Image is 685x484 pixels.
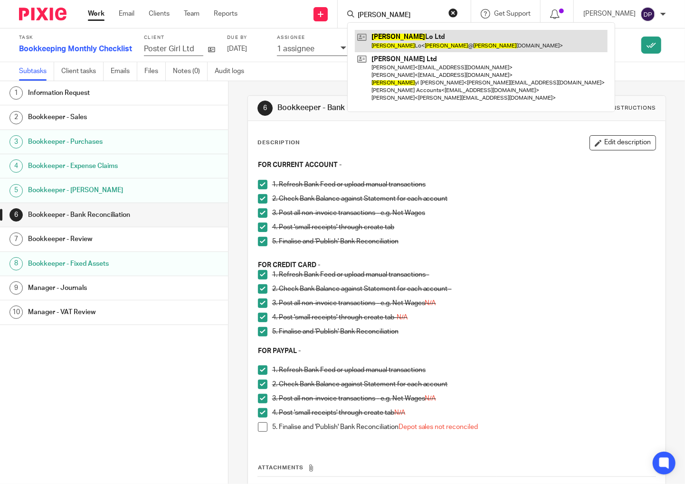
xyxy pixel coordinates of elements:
a: Subtasks [19,62,54,81]
h1: Bookkeeper - Sales [28,110,155,124]
span: Get Support [494,10,531,17]
p: 2. Check Bank Balance against Statement for each account - [272,284,656,294]
h1: Bookkeeper - Fixed Assets [28,257,155,271]
p: 1. Refresh Bank Feed or upload manual transactions - [272,270,656,279]
a: Reports [214,9,238,19]
div: 6 [257,101,273,116]
span: N/A [394,410,405,416]
div: 3 [10,135,23,149]
p: 2. Check Bank Balance against Statement for each account [272,194,656,204]
p: 1 assignee [277,45,314,53]
strong: FOR CURRENT ACCOUNT - [258,162,342,168]
p: 3. Post all non-invoice transactions - e.g. Net Wages [272,208,656,218]
a: Client tasks [61,62,104,81]
div: 10 [10,306,23,319]
div: 7 [10,233,23,246]
p: 4. Post 'small receipts' through create tab [272,223,656,232]
label: Assignee [277,35,348,41]
p: Description [257,139,300,147]
p: 1. Refresh Bank Feed or upload manual transactions [272,365,656,375]
span: N/A [397,314,408,321]
p: 5. Finalise and 'Publish' Bank Reconciliation [272,237,656,246]
a: Emails [111,62,137,81]
label: Task [19,35,132,41]
a: Email [119,9,134,19]
h1: Information Request [28,86,155,100]
strong: FOR PAYPAL - [258,348,301,354]
p: 5. Finalise and 'Publish' Bank Reconciliation [272,422,656,432]
label: Client [144,35,215,41]
p: 2. Check Bank Balance against Statement for each account [272,380,656,389]
div: 8 [10,257,23,270]
p: 3. Post all non-invoice transactions - e.g. Net Wages [272,394,656,403]
div: 2 [10,111,23,124]
a: Clients [149,9,170,19]
button: Edit description [590,135,656,150]
p: 5. Finalise and 'Publish' Bank Reconciliation [272,327,656,336]
span: Depot sales not reconciled [399,424,478,430]
span: [DATE] [227,46,247,52]
a: Team [184,9,200,19]
h1: Bookkeeper - Purchases [28,135,155,149]
h1: Bookkeeper - Expense Claims [28,159,155,173]
p: 1. Refresh Bank Feed or upload manual transactions [272,180,656,189]
div: Instructions [610,104,656,112]
h1: Bookkeeper - Bank Reconciliation [277,103,477,113]
div: 5 [10,184,23,197]
a: Work [88,9,105,19]
p: 3. Post all non-invoice transactions - e.g. Net Wages [272,298,656,308]
h1: Bookkeeper - Review [28,232,155,246]
button: Clear [448,8,458,18]
div: 6 [10,208,23,222]
p: 4. Post 'small receipts' through create tab [272,408,656,418]
h1: Bookkeeper - Bank Reconciliation [28,208,155,222]
p: 4. Post 'small receipts' through create tab- [272,313,656,322]
img: svg%3E [640,7,656,22]
div: 1 [10,86,23,100]
img: Pixie [19,8,67,20]
a: Notes (0) [173,62,208,81]
h1: Manager - VAT Review [28,305,155,319]
p: Bookkeeping Monthly Checklist [19,44,132,54]
div: 9 [10,281,23,295]
p: [PERSON_NAME] [583,9,636,19]
h1: Manager - Journals [28,281,155,295]
span: N/A [425,300,436,307]
span: Attachments [258,465,304,470]
strong: FOR CREDIT CARD - [258,262,320,269]
label: Due by [227,35,265,41]
input: Search [357,11,442,20]
span: N/A [425,395,436,402]
div: 4 [10,159,23,173]
a: Files [144,62,166,81]
h1: Bookkeeper - [PERSON_NAME] [28,183,155,197]
p: Poster Girl Ltd [144,45,194,53]
a: Audit logs [215,62,251,81]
